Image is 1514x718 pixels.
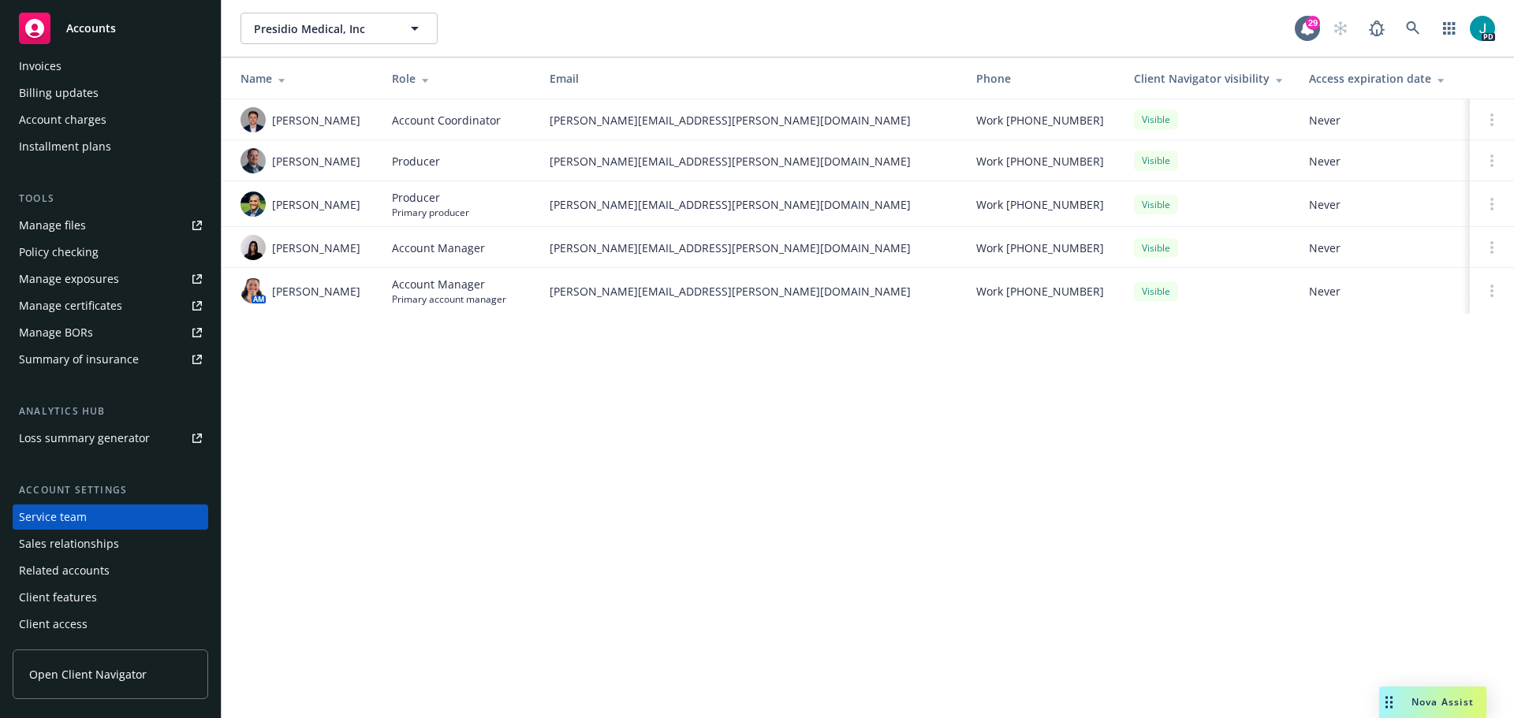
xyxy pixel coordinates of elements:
div: Account settings [13,482,208,498]
button: Presidio Medical, Inc [241,13,438,44]
span: Work [PHONE_NUMBER] [976,153,1104,169]
div: Role [392,70,524,87]
button: Nova Assist [1379,686,1486,718]
span: [PERSON_NAME] [272,196,360,213]
span: Work [PHONE_NUMBER] [976,283,1104,299]
a: Manage exposures [13,266,208,292]
span: Account Manager [392,240,485,256]
a: Invoices [13,54,208,79]
div: Access expiration date [1309,70,1457,87]
span: Never [1309,283,1457,299]
a: Accounts [13,6,208,50]
div: Manage BORs [19,320,93,345]
a: Loss summary generator [13,426,208,451]
div: Sales relationships [19,531,119,556]
span: [PERSON_NAME] [272,240,360,256]
span: Never [1309,196,1457,213]
a: Client access [13,612,208,637]
span: Account Manager [392,276,506,292]
a: Policy checking [13,240,208,265]
div: Name [241,70,367,87]
img: photo [241,235,266,260]
a: Sales relationships [13,531,208,556]
a: Billing updates [13,80,208,106]
img: photo [241,148,266,173]
div: Visible [1134,110,1178,129]
a: Service team [13,504,208,530]
a: Report a Bug [1361,13,1393,44]
a: Summary of insurance [13,347,208,372]
span: [PERSON_NAME][EMAIL_ADDRESS][PERSON_NAME][DOMAIN_NAME] [550,112,951,128]
div: Summary of insurance [19,347,139,372]
span: [PERSON_NAME] [272,283,360,299]
a: Client features [13,585,208,610]
span: Account Coordinator [392,112,501,128]
div: Visible [1134,151,1178,170]
div: Visible [1134,195,1178,214]
div: Billing updates [19,80,99,106]
div: 29 [1306,16,1320,30]
span: Never [1309,240,1457,256]
span: [PERSON_NAME][EMAIL_ADDRESS][PERSON_NAME][DOMAIN_NAME] [550,240,951,256]
div: Manage files [19,213,86,238]
span: [PERSON_NAME][EMAIL_ADDRESS][PERSON_NAME][DOMAIN_NAME] [550,196,951,213]
a: Account charges [13,107,208,132]
a: Related accounts [13,558,208,583]
span: Presidio Medical, Inc [254,20,390,37]
div: Invoices [19,54,62,79]
span: Nova Assist [1411,695,1474,709]
div: Loss summary generator [19,426,150,451]
span: Work [PHONE_NUMBER] [976,196,1104,213]
div: Manage certificates [19,293,122,318]
a: Manage BORs [13,320,208,345]
div: Client Navigator visibility [1134,70,1284,87]
a: Switch app [1434,13,1465,44]
div: Service team [19,504,87,530]
img: photo [241,278,266,303]
div: Visible [1134,238,1178,258]
span: Never [1309,153,1457,169]
span: Producer [392,189,469,206]
a: Manage files [13,213,208,238]
img: photo [1470,16,1495,41]
img: photo [241,192,266,217]
div: Phone [976,70,1109,87]
div: Policy checking [19,240,99,265]
a: Installment plans [13,134,208,159]
div: Account charges [19,107,106,132]
span: [PERSON_NAME][EMAIL_ADDRESS][PERSON_NAME][DOMAIN_NAME] [550,283,951,299]
span: Work [PHONE_NUMBER] [976,112,1104,128]
a: Start snowing [1325,13,1356,44]
div: Tools [13,191,208,206]
a: Search [1397,13,1429,44]
div: Client access [19,612,88,637]
span: [PERSON_NAME][EMAIL_ADDRESS][PERSON_NAME][DOMAIN_NAME] [550,153,951,169]
div: Visible [1134,281,1178,301]
div: Related accounts [19,558,110,583]
span: [PERSON_NAME] [272,153,360,169]
span: Producer [392,153,440,169]
span: Primary producer [392,206,469,219]
div: Client features [19,585,97,610]
span: Open Client Navigator [29,666,147,683]
div: Manage exposures [19,266,119,292]
span: [PERSON_NAME] [272,112,360,128]
span: Accounts [66,22,116,35]
img: photo [241,107,266,132]
div: Drag to move [1379,686,1399,718]
span: Work [PHONE_NUMBER] [976,240,1104,256]
a: Manage certificates [13,293,208,318]
span: Never [1309,112,1457,128]
div: Analytics hub [13,404,208,419]
span: Primary account manager [392,292,506,306]
div: Email [550,70,951,87]
div: Installment plans [19,134,111,159]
